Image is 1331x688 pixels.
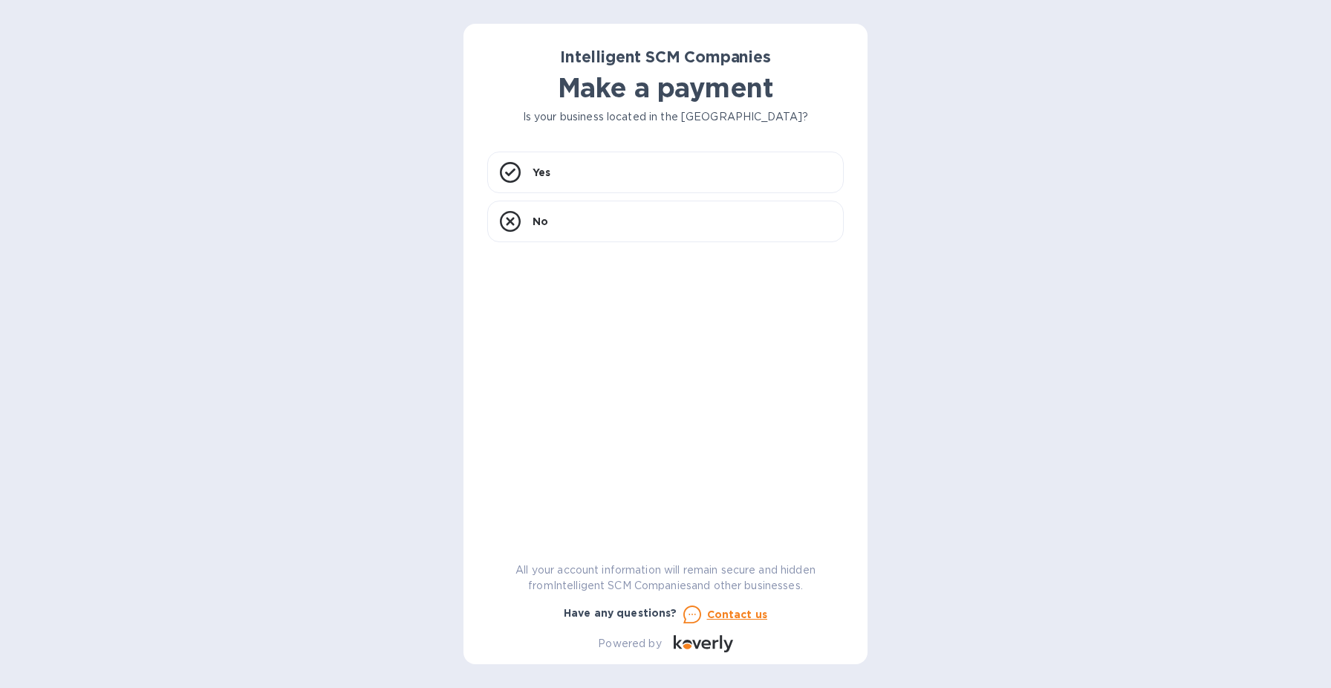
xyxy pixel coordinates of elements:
b: Have any questions? [564,607,677,619]
p: All your account information will remain secure and hidden from Intelligent SCM Companies and oth... [487,562,844,594]
u: Contact us [707,609,768,620]
p: Powered by [598,636,661,652]
p: Is your business located in the [GEOGRAPHIC_DATA]? [487,109,844,125]
p: No [533,214,548,229]
b: Intelligent SCM Companies [560,48,771,66]
p: Yes [533,165,550,180]
h1: Make a payment [487,72,844,103]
